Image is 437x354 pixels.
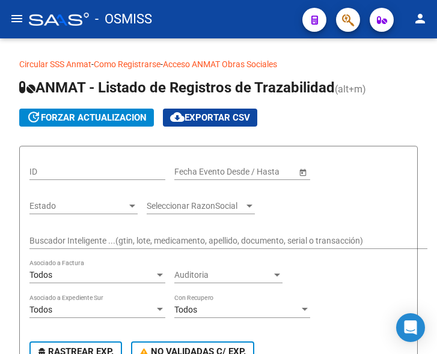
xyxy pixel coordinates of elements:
[19,59,91,69] a: Circular SSS Anmat
[174,270,272,280] span: Auditoria
[277,59,382,69] a: Documentacion trazabilidad
[19,109,154,127] button: forzar actualizacion
[29,201,127,211] span: Estado
[296,166,309,178] button: Open calendar
[26,110,41,124] mat-icon: update
[170,110,185,124] mat-icon: cloud_download
[335,83,366,95] span: (alt+m)
[396,313,425,342] div: Open Intercom Messenger
[94,59,160,69] a: Como Registrarse
[174,305,197,314] span: Todos
[174,167,218,177] input: Fecha inicio
[19,79,335,96] span: ANMAT - Listado de Registros de Trazabilidad
[10,11,24,26] mat-icon: menu
[413,11,427,26] mat-icon: person
[29,270,52,280] span: Todos
[29,305,52,314] span: Todos
[26,112,147,123] span: forzar actualizacion
[163,109,257,127] button: Exportar CSV
[170,112,250,123] span: Exportar CSV
[147,201,244,211] span: Seleccionar RazonSocial
[163,59,277,69] a: Acceso ANMAT Obras Sociales
[228,167,287,177] input: Fecha fin
[95,6,152,32] span: - OSMISS
[19,58,418,71] p: - -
